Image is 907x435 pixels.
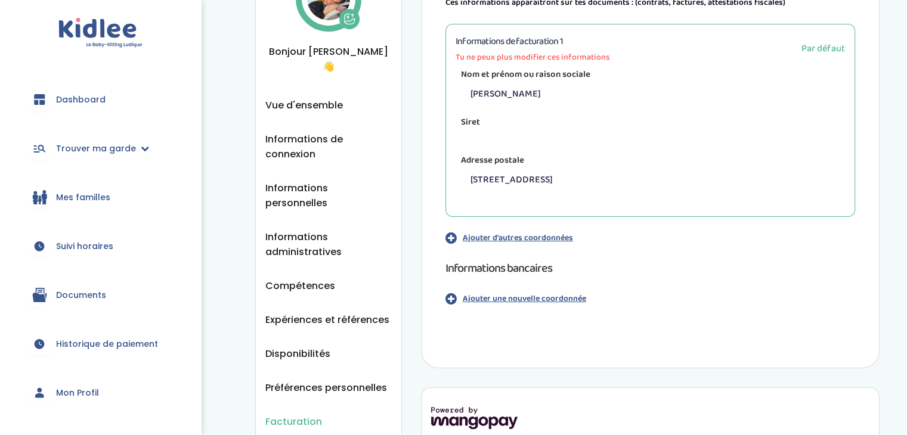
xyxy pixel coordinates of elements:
button: Ajouter une nouvelle coordonnée [445,292,855,305]
a: Mes familles [18,176,183,219]
span: Par défaut [801,41,845,56]
h1: Informations bancaires [445,259,855,278]
p: [STREET_ADDRESS] [465,167,845,193]
a: Suivi horaires [18,225,183,268]
button: Compétences [265,278,335,293]
span: Mon Profil [56,387,99,399]
a: Mon Profil [18,371,183,414]
button: Ajouter d'autres coordonnées [445,231,855,244]
button: Préférences personnelles [265,380,387,395]
span: Dashboard [56,94,106,106]
a: Documents [18,274,183,316]
button: Informations administratives [265,229,392,259]
button: Expériences et références [265,312,389,327]
a: Trouver ma garde [18,127,183,170]
h3: Informations de facturation 1 [456,34,609,49]
label: Nom et prénom ou raison sociale [456,66,596,85]
span: Suivi horaires [56,240,113,253]
img: mangopay-logo [431,407,518,429]
img: logo.svg [58,18,143,48]
span: Bonjour [PERSON_NAME] 👋 [265,44,392,74]
label: Adresse postale [456,151,530,170]
button: Informations de connexion [265,132,392,161]
p: [PERSON_NAME] [465,81,845,107]
a: Historique de paiement [18,322,183,365]
a: Dashboard [18,78,183,121]
button: Informations personnelles [265,181,392,210]
p: Ajouter une nouvelle coordonnée [463,293,586,305]
button: Facturation [265,414,322,429]
span: Trouver ma garde [56,142,136,155]
span: Documents [56,289,106,302]
label: Siret [456,113,485,132]
p: Ajouter d'autres coordonnées [463,232,573,244]
button: Disponibilités [265,346,330,361]
span: Historique de paiement [56,338,158,350]
button: Vue d'ensemble [265,98,343,113]
span: Tu ne peux plus modifier ces informations [456,51,609,64]
span: Mes familles [56,191,110,204]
